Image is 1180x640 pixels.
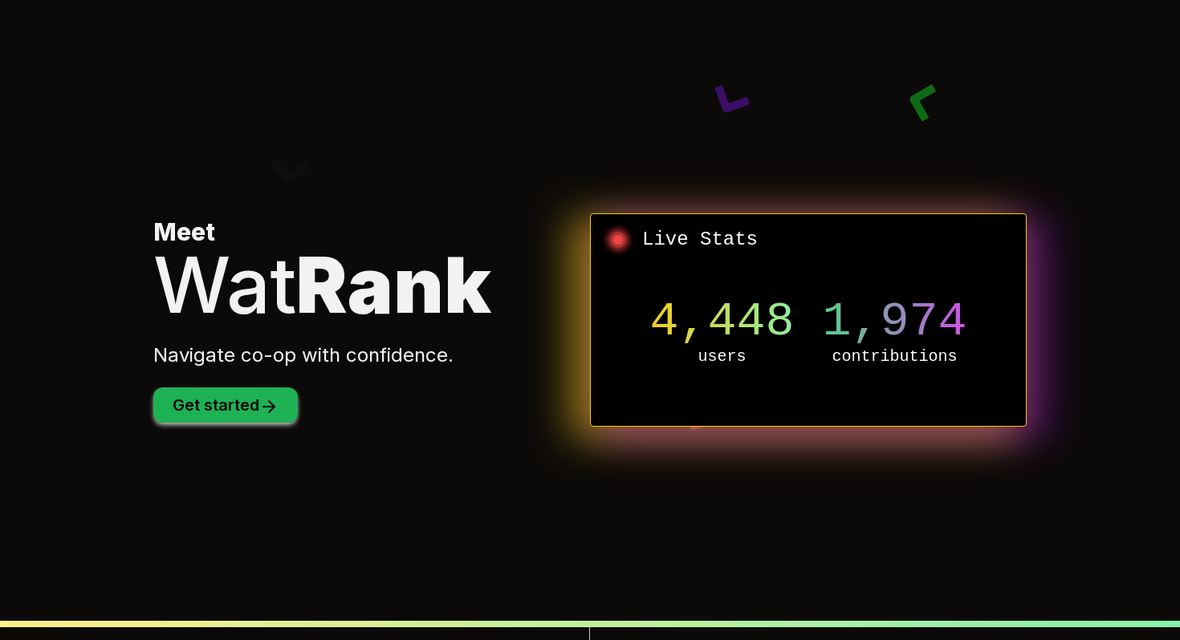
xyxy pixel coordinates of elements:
[296,238,491,331] span: Rank
[604,227,1013,253] h2: Live Stats
[636,346,808,368] p: users
[153,217,590,323] h1: Meet
[808,346,981,368] p: contributions
[153,398,298,414] a: Get started
[153,342,590,368] p: Navigate co-op with confidence.
[808,298,981,346] p: 1,974
[153,238,296,331] span: Wat
[153,387,298,423] button: Get started
[636,298,808,346] p: 4,448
